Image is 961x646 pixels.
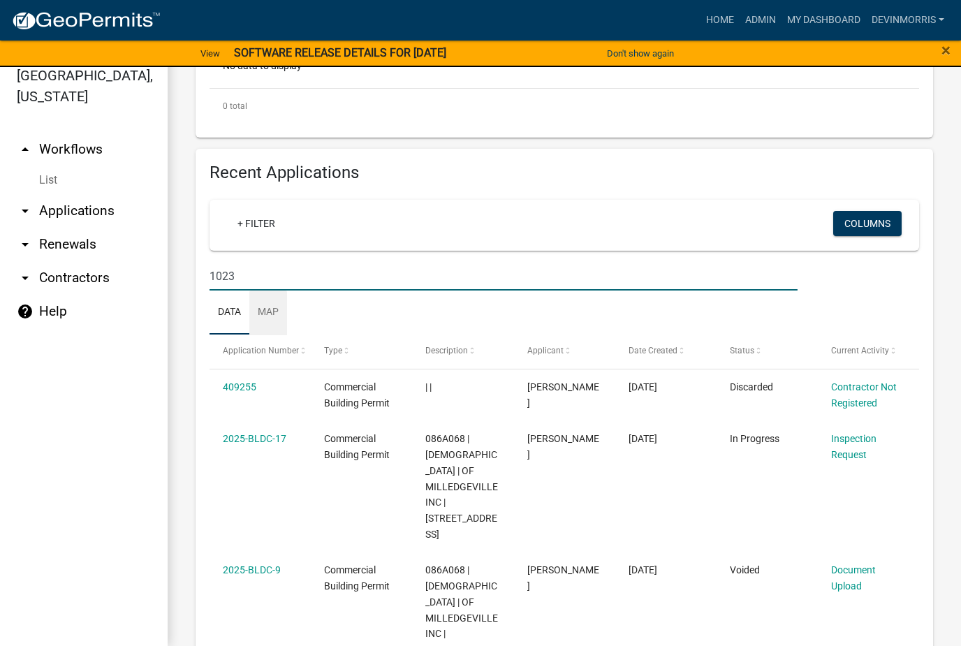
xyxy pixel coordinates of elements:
[527,346,564,355] span: Applicant
[782,7,866,34] a: My Dashboard
[831,346,889,355] span: Current Activity
[730,564,760,575] span: Voided
[831,381,897,409] a: Contractor Not Registered
[425,381,432,392] span: | |
[223,564,281,575] a: 2025-BLDC-9
[324,381,390,409] span: Commercial Building Permit
[210,53,919,88] div: No data to display
[629,381,657,392] span: 04/22/2025
[831,564,876,592] a: Document Upload
[223,346,299,355] span: Application Number
[17,141,34,158] i: arrow_drop_up
[717,335,818,368] datatable-header-cell: Status
[412,335,513,368] datatable-header-cell: Description
[866,7,950,34] a: Devinmorris
[210,163,919,183] h4: Recent Applications
[629,433,657,444] span: 03/10/2025
[223,433,286,444] a: 2025-BLDC-17
[210,89,919,124] div: 0 total
[941,41,951,60] span: ×
[425,564,498,639] span: 086A068 | LAKESIDE BAPTIST CHURCH | OF MILLEDGEVILLE INC |
[17,236,34,253] i: arrow_drop_down
[629,564,657,575] span: 02/06/2025
[17,270,34,286] i: arrow_drop_down
[324,433,390,460] span: Commercial Building Permit
[324,564,390,592] span: Commercial Building Permit
[700,7,740,34] a: Home
[223,381,256,392] a: 409255
[730,346,754,355] span: Status
[210,262,798,291] input: Search for applications
[527,433,599,460] span: Brandon Burgess
[818,335,919,368] datatable-header-cell: Current Activity
[831,433,876,460] a: Inspection Request
[629,346,677,355] span: Date Created
[527,381,599,409] span: Michael Rogeres
[601,42,680,65] button: Don't show again
[941,42,951,59] button: Close
[730,381,773,392] span: Discarded
[17,203,34,219] i: arrow_drop_down
[210,291,249,335] a: Data
[195,42,226,65] a: View
[249,291,287,335] a: Map
[234,46,446,59] strong: SOFTWARE RELEASE DETAILS FOR [DATE]
[311,335,412,368] datatable-header-cell: Type
[615,335,717,368] datatable-header-cell: Date Created
[425,346,468,355] span: Description
[740,7,782,34] a: Admin
[226,211,286,236] a: + Filter
[513,335,615,368] datatable-header-cell: Applicant
[210,335,311,368] datatable-header-cell: Application Number
[425,433,498,540] span: 086A068 | LAKESIDE BAPTIST CHURCH | OF MILLEDGEVILLE INC | 1023 Milledgeville HWY
[833,211,902,236] button: Columns
[527,564,599,592] span: Brandon Burgess
[17,303,34,320] i: help
[730,433,779,444] span: In Progress
[324,346,342,355] span: Type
